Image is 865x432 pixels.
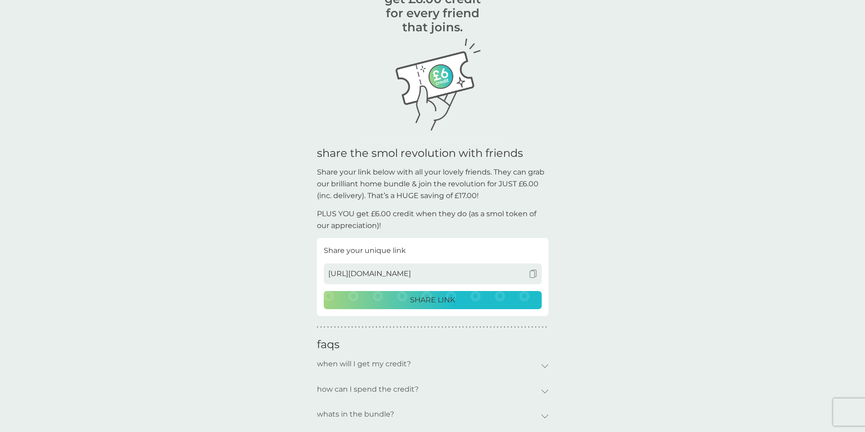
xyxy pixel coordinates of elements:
p: ● [445,325,447,330]
p: ● [524,325,526,330]
p: ● [531,325,533,330]
p: PLUS YOU get £6.00 credit when they do (as a smol token of our appreciation)! [317,208,549,231]
p: ● [504,325,505,330]
p: ● [372,325,374,330]
p: ● [345,325,346,330]
p: ● [528,325,530,330]
img: copy to clipboard [529,270,537,278]
p: ● [348,325,350,330]
p: ● [376,325,377,330]
p: ● [431,325,433,330]
p: ● [462,325,464,330]
button: SHARE LINK [324,291,542,309]
p: ● [379,325,381,330]
p: ● [545,325,547,330]
p: ● [448,325,450,330]
p: ● [459,325,460,330]
h1: share the smol revolution with friends [317,147,549,160]
p: ● [542,325,544,330]
p: ● [355,325,356,330]
p: ● [410,325,412,330]
p: ● [334,325,336,330]
p: ● [320,325,322,330]
p: ● [327,325,329,330]
p: ● [469,325,471,330]
p: ● [483,325,485,330]
p: whats in the bundle? [317,404,394,425]
p: ● [497,325,499,330]
p: ● [473,325,475,330]
p: how can I spend the credit? [317,379,419,400]
p: ● [479,325,481,330]
p: ● [386,325,388,330]
p: ● [507,325,509,330]
p: ● [455,325,457,330]
p: ● [486,325,488,330]
p: ● [500,325,502,330]
p: ● [400,325,402,330]
p: ● [452,325,454,330]
img: This graphic shows a hand holding a £6.00 voucher. [358,35,508,139]
p: SHARE LINK [410,294,455,306]
p: ● [518,325,519,330]
p: ● [511,325,513,330]
p: ● [535,325,537,330]
p: ● [396,325,398,330]
p: ● [438,325,440,330]
p: ● [390,325,391,330]
p: ● [521,325,523,330]
p: ● [420,325,422,330]
p: Share your link below with all your lovely friends. They can grab our brilliant home bundle & joi... [317,166,549,201]
p: ● [358,325,360,330]
p: ● [435,325,436,330]
p: ● [514,325,516,330]
p: ● [337,325,339,330]
p: ● [393,325,395,330]
p: ● [428,325,430,330]
p: ● [465,325,467,330]
p: ● [324,325,326,330]
p: ● [341,325,343,330]
p: ● [417,325,419,330]
p: ● [331,325,332,330]
p: ● [424,325,426,330]
p: ● [407,325,409,330]
p: ● [539,325,540,330]
p: ● [476,325,478,330]
p: ● [351,325,353,330]
p: when will I get my credit? [317,354,411,374]
p: ● [317,325,319,330]
p: ● [369,325,371,330]
p: ● [403,325,405,330]
p: ● [382,325,384,330]
p: ● [493,325,495,330]
p: ● [365,325,367,330]
span: [URL][DOMAIN_NAME] [328,268,411,280]
p: ● [490,325,492,330]
p: ● [414,325,415,330]
p: Share your unique link [324,245,542,257]
p: ● [362,325,364,330]
p: ● [441,325,443,330]
h2: faqs [317,338,549,354]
